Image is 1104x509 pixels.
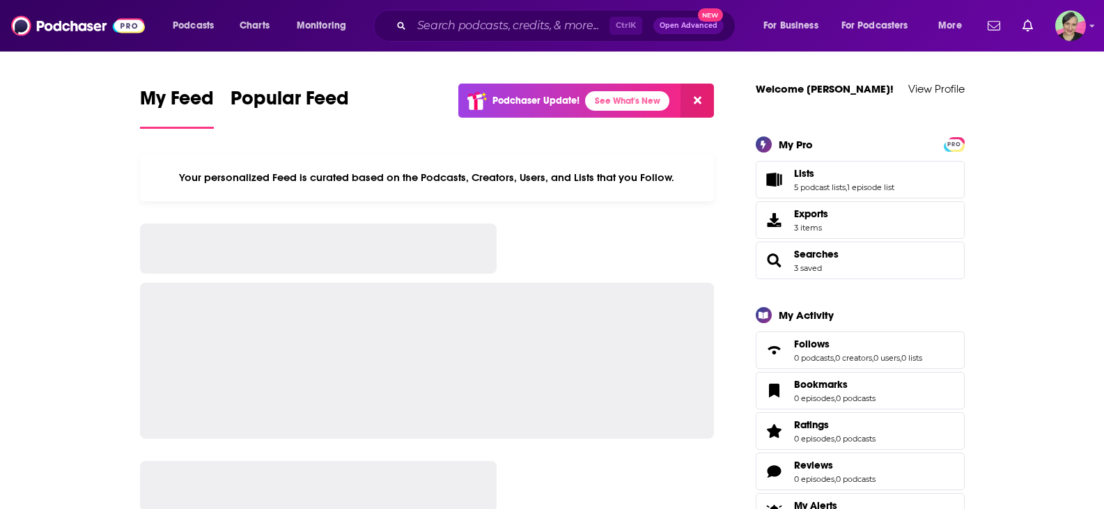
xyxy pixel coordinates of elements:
[1017,14,1039,38] a: Show notifications dropdown
[836,474,876,484] a: 0 podcasts
[761,340,788,360] a: Follows
[698,8,723,22] span: New
[834,434,836,444] span: ,
[794,378,876,391] a: Bookmarks
[846,182,847,192] span: ,
[287,15,364,37] button: open menu
[756,242,965,279] span: Searches
[756,331,965,369] span: Follows
[835,353,872,363] a: 0 creators
[794,459,876,471] a: Reviews
[163,15,232,37] button: open menu
[794,459,833,471] span: Reviews
[761,421,788,441] a: Ratings
[1055,10,1086,41] img: User Profile
[834,353,835,363] span: ,
[794,338,922,350] a: Follows
[761,210,788,230] span: Exports
[847,182,894,192] a: 1 episode list
[756,453,965,490] span: Reviews
[794,248,839,260] a: Searches
[794,167,894,180] a: Lists
[794,207,828,220] span: Exports
[928,15,979,37] button: open menu
[754,15,836,37] button: open menu
[946,139,963,150] span: PRO
[794,418,829,431] span: Ratings
[653,17,724,34] button: Open AdvancedNew
[779,308,834,322] div: My Activity
[794,393,834,403] a: 0 episodes
[794,338,830,350] span: Follows
[794,353,834,363] a: 0 podcasts
[836,434,876,444] a: 0 podcasts
[492,95,580,107] p: Podchaser Update!
[140,86,214,118] span: My Feed
[982,14,1006,38] a: Show notifications dropdown
[779,138,813,151] div: My Pro
[756,161,965,198] span: Lists
[832,15,928,37] button: open menu
[297,16,346,36] span: Monitoring
[756,372,965,409] span: Bookmarks
[900,353,901,363] span: ,
[794,167,814,180] span: Lists
[794,182,846,192] a: 5 podcast lists
[761,381,788,400] a: Bookmarks
[660,22,717,29] span: Open Advanced
[756,201,965,239] a: Exports
[11,13,145,39] img: Podchaser - Follow, Share and Rate Podcasts
[761,462,788,481] a: Reviews
[756,412,965,450] span: Ratings
[794,434,834,444] a: 0 episodes
[841,16,908,36] span: For Podcasters
[756,82,894,95] a: Welcome [PERSON_NAME]!
[794,378,848,391] span: Bookmarks
[794,263,822,273] a: 3 saved
[140,154,715,201] div: Your personalized Feed is curated based on the Podcasts, Creators, Users, and Lists that you Follow.
[908,82,965,95] a: View Profile
[240,16,270,36] span: Charts
[901,353,922,363] a: 0 lists
[412,15,609,37] input: Search podcasts, credits, & more...
[873,353,900,363] a: 0 users
[761,251,788,270] a: Searches
[794,223,828,233] span: 3 items
[794,474,834,484] a: 0 episodes
[173,16,214,36] span: Podcasts
[1055,10,1086,41] span: Logged in as LizDVictoryBelt
[609,17,642,35] span: Ctrl K
[834,393,836,403] span: ,
[946,138,963,148] a: PRO
[938,16,962,36] span: More
[140,86,214,129] a: My Feed
[1055,10,1086,41] button: Show profile menu
[231,15,278,37] a: Charts
[231,86,349,118] span: Popular Feed
[836,393,876,403] a: 0 podcasts
[763,16,818,36] span: For Business
[585,91,669,111] a: See What's New
[761,170,788,189] a: Lists
[387,10,749,42] div: Search podcasts, credits, & more...
[872,353,873,363] span: ,
[231,86,349,129] a: Popular Feed
[794,418,876,431] a: Ratings
[834,474,836,484] span: ,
